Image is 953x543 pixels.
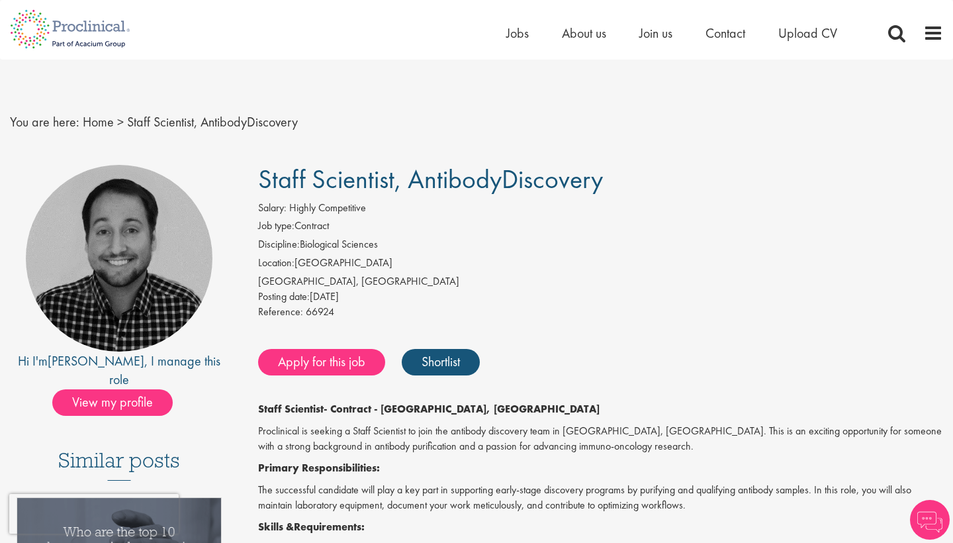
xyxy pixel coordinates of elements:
[10,352,228,389] div: Hi I'm , I manage this role
[83,113,114,130] a: breadcrumb link
[289,201,366,215] span: Highly Competitive
[258,219,295,234] label: Job type:
[258,424,943,454] p: Proclinical is seeking a Staff Scientist to join the antibody discovery team in [GEOGRAPHIC_DATA]...
[639,25,672,42] a: Join us
[48,352,144,370] a: [PERSON_NAME]
[402,349,480,375] a: Shortlist
[258,162,603,196] span: Staff Scientist, AntibodyDiscovery
[258,289,943,305] div: [DATE]
[705,25,745,42] a: Contact
[562,25,606,42] a: About us
[58,449,180,481] h3: Similar posts
[258,520,294,534] strong: Skills &
[26,165,212,352] img: imeage of recruiter Mike Raletz
[258,274,943,289] div: [GEOGRAPHIC_DATA], [GEOGRAPHIC_DATA]
[258,237,300,252] label: Discipline:
[9,494,179,534] iframe: reCAPTCHA
[258,402,324,416] strong: Staff Scientist
[910,500,950,540] img: Chatbot
[258,256,295,271] label: Location:
[258,483,943,513] p: The successful candidate will play a key part in supporting early-stage discovery programs by pur...
[324,402,600,416] strong: - Contract - [GEOGRAPHIC_DATA], [GEOGRAPHIC_DATA]
[306,305,334,319] span: 66924
[127,113,298,130] span: Staff Scientist, AntibodyDiscovery
[52,389,173,416] span: View my profile
[258,461,319,475] strong: Primary Res
[10,113,79,130] span: You are here:
[258,201,287,216] label: Salary:
[778,25,837,42] a: Upload CV
[258,305,303,320] label: Reference:
[52,392,186,409] a: View my profile
[258,219,943,237] li: Contract
[258,237,943,256] li: Biological Sciences
[258,349,385,375] a: Apply for this job
[258,256,943,274] li: [GEOGRAPHIC_DATA]
[319,461,380,475] strong: ponsibilities:
[258,289,310,303] span: Posting date:
[117,113,124,130] span: >
[294,520,365,534] strong: Requirements:
[506,25,529,42] a: Jobs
